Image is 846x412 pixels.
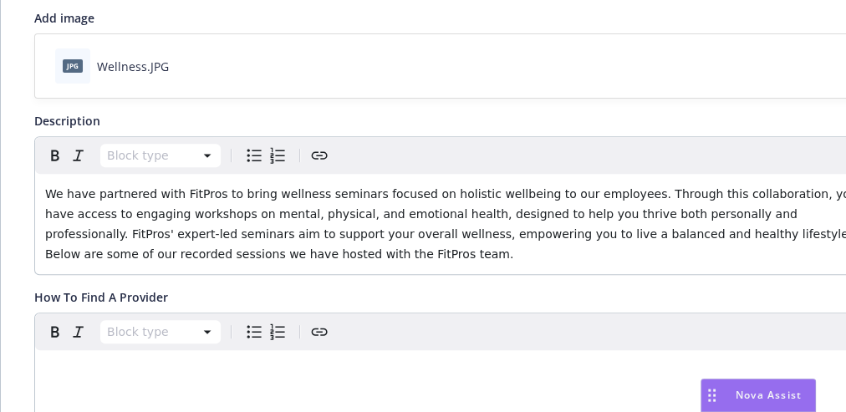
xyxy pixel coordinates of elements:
[266,320,289,343] button: Numbered list
[242,320,266,343] button: Bulleted list
[43,144,67,167] button: Bold
[308,144,331,167] button: Create link
[308,320,331,343] button: Create link
[43,320,67,343] button: Bold
[701,379,722,411] div: Drag to move
[63,59,83,72] span: JPG
[242,320,289,343] div: toggle group
[176,58,189,75] button: download file
[34,289,168,305] span: How To Find A Provider
[34,10,94,26] span: Add image
[100,144,221,167] button: Block type
[266,144,289,167] button: Numbered list
[34,113,100,129] span: Description
[701,379,816,412] button: Nova Assist
[736,388,802,402] span: Nova Assist
[97,58,169,75] div: Wellness.JPG
[100,320,221,343] button: Block type
[242,144,266,167] button: Bulleted list
[67,144,90,167] button: Italic
[242,144,289,167] div: toggle group
[67,320,90,343] button: Italic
